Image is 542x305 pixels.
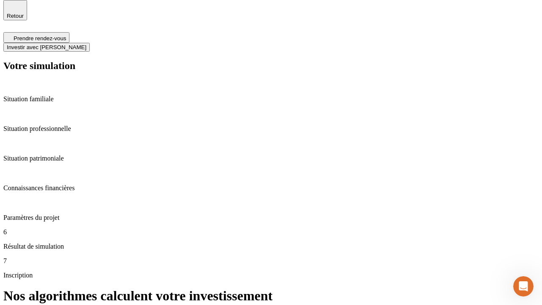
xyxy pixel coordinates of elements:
span: Retour [7,13,24,19]
p: Connaissances financières [3,184,539,192]
p: 7 [3,257,539,265]
p: Inscription [3,272,539,279]
p: Situation familiale [3,95,539,103]
iframe: Intercom live chat [513,276,534,297]
p: 6 [3,228,539,236]
p: Résultat de simulation [3,243,539,250]
button: Investir avec [PERSON_NAME] [3,43,90,52]
h2: Votre simulation [3,60,539,72]
p: Paramètres du projet [3,214,539,222]
span: Prendre rendez-vous [14,35,66,42]
button: Prendre rendez-vous [3,32,69,43]
span: Investir avec [PERSON_NAME] [7,44,86,50]
p: Situation professionnelle [3,125,539,133]
p: Situation patrimoniale [3,155,539,162]
h1: Nos algorithmes calculent votre investissement [3,288,539,304]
